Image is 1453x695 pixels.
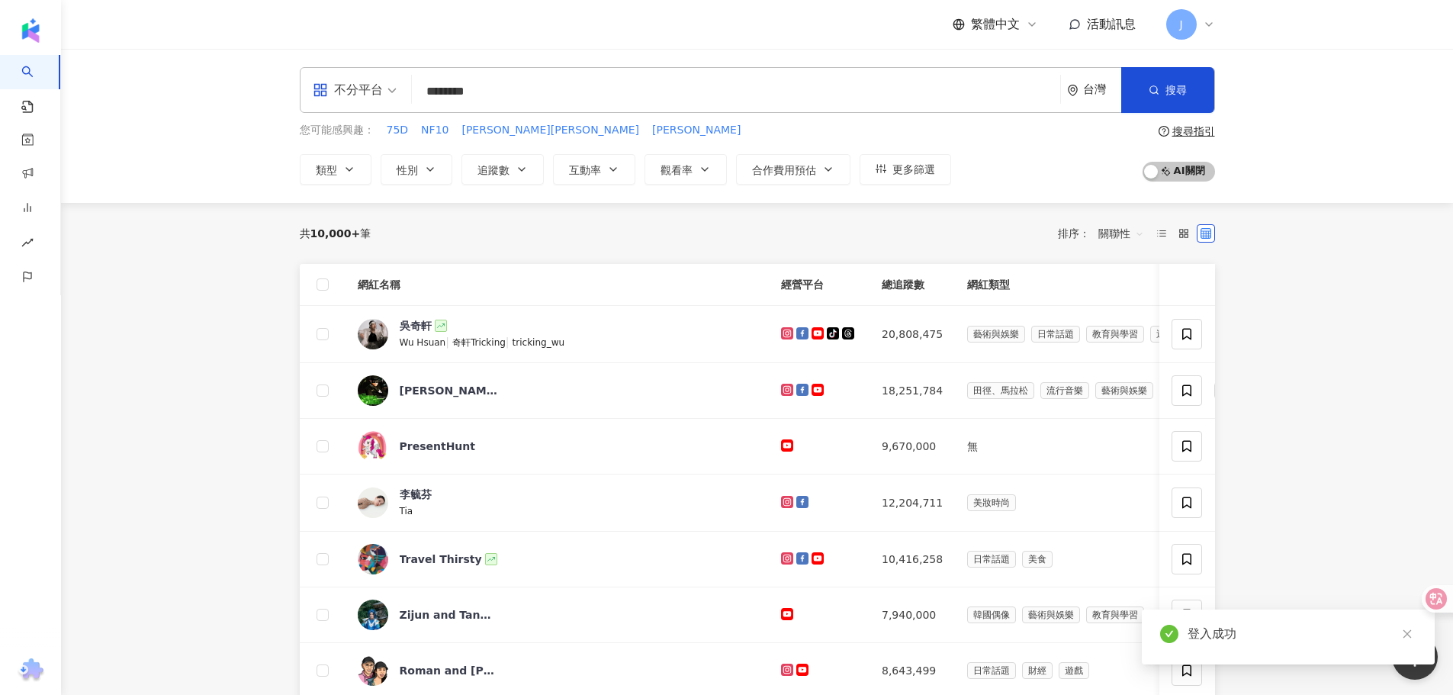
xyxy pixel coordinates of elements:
[300,154,371,185] button: 類型
[421,123,448,138] span: NF10
[21,227,34,262] span: rise
[967,382,1034,399] span: 田徑、馬拉松
[1402,629,1413,639] span: close
[310,227,361,240] span: 10,000+
[870,264,955,306] th: 總追蹤數
[386,122,410,139] button: 75D
[870,419,955,475] td: 9,670,000
[1083,83,1121,96] div: 台灣
[358,319,388,349] img: KOL Avatar
[461,122,640,139] button: [PERSON_NAME][PERSON_NAME]
[381,154,452,185] button: 性別
[1159,126,1169,137] span: question-circle
[967,326,1025,343] span: 藝術與娛樂
[1172,125,1215,137] div: 搜尋指引
[752,164,816,176] span: 合作費用預估
[477,164,510,176] span: 追蹤數
[967,438,1287,455] div: 無
[1160,625,1178,643] span: check-circle
[1150,326,1181,343] span: 運動
[400,663,499,678] div: Roman and [PERSON_NAME]
[1086,607,1144,623] span: 教育與學習
[358,655,757,686] a: KOL AvatarRoman and [PERSON_NAME]
[967,494,1016,511] span: 美妝時尚
[420,122,449,139] button: NF10
[358,544,388,574] img: KOL Avatar
[16,658,46,683] img: chrome extension
[955,264,1300,306] th: 網紅類型
[651,122,741,139] button: [PERSON_NAME]
[300,227,371,240] div: 共 筆
[400,607,499,623] div: Zijun and Tang San
[18,18,43,43] img: logo icon
[736,154,850,185] button: 合作費用預估
[358,487,388,518] img: KOL Avatar
[358,375,388,406] img: KOL Avatar
[461,123,639,138] span: [PERSON_NAME][PERSON_NAME]
[1067,85,1078,96] span: environment
[860,154,951,185] button: 更多篩選
[358,600,757,630] a: KOL AvatarZijun and Tang San
[506,336,513,348] span: |
[513,337,565,348] span: tricking_wu
[358,431,388,462] img: KOL Avatar
[1040,382,1089,399] span: 流行音樂
[452,337,506,348] span: 奇軒Tricking
[967,551,1016,568] span: 日常話題
[300,123,375,138] span: 您可能感興趣：
[1022,607,1080,623] span: 藝術與娛樂
[400,383,499,398] div: [PERSON_NAME] [PERSON_NAME]
[358,655,388,686] img: KOL Avatar
[1059,662,1089,679] span: 遊戲
[358,544,757,574] a: KOL AvatarTravel Thirsty
[358,431,757,462] a: KOL AvatarPresentHunt
[346,264,770,306] th: 網紅名稱
[1095,382,1153,399] span: 藝術與娛樂
[1121,67,1214,113] button: 搜尋
[400,506,413,516] span: Tia
[870,306,955,363] td: 20,808,475
[358,487,757,519] a: KOL Avatar李毓芬Tia
[661,164,693,176] span: 觀看率
[400,337,446,348] span: Wu Hsuan
[645,154,727,185] button: 觀看率
[1179,16,1182,33] span: J
[553,154,635,185] button: 互動率
[1086,326,1144,343] span: 教育與學習
[1165,84,1187,96] span: 搜尋
[1098,221,1144,246] span: 關聯性
[569,164,601,176] span: 互動率
[870,475,955,532] td: 12,204,711
[971,16,1020,33] span: 繁體中文
[870,532,955,587] td: 10,416,258
[1058,221,1152,246] div: 排序：
[316,164,337,176] span: 類型
[967,662,1016,679] span: 日常話題
[652,123,741,138] span: [PERSON_NAME]
[313,82,328,98] span: appstore
[1022,551,1053,568] span: 美食
[892,163,935,175] span: 更多篩選
[387,123,409,138] span: 75D
[358,318,757,350] a: KOL Avatar吳奇軒Wu Hsuan|奇軒Tricking|tricking_wu
[870,363,955,419] td: 18,251,784
[870,587,955,643] td: 7,940,000
[769,264,870,306] th: 經營平台
[21,55,52,114] a: search
[1188,625,1416,643] div: 登入成功
[967,607,1016,623] span: 韓國偶像
[1031,326,1080,343] span: 日常話題
[1022,662,1053,679] span: 財經
[358,375,757,406] a: KOL Avatar[PERSON_NAME] [PERSON_NAME]
[397,164,418,176] span: 性別
[313,78,383,102] div: 不分平台
[358,600,388,630] img: KOL Avatar
[1087,17,1136,31] span: 活動訊息
[400,439,476,454] div: PresentHunt
[400,552,482,567] div: Travel Thirsty
[445,336,452,348] span: |
[400,487,432,502] div: 李毓芬
[400,318,432,333] div: 吳奇軒
[461,154,544,185] button: 追蹤數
